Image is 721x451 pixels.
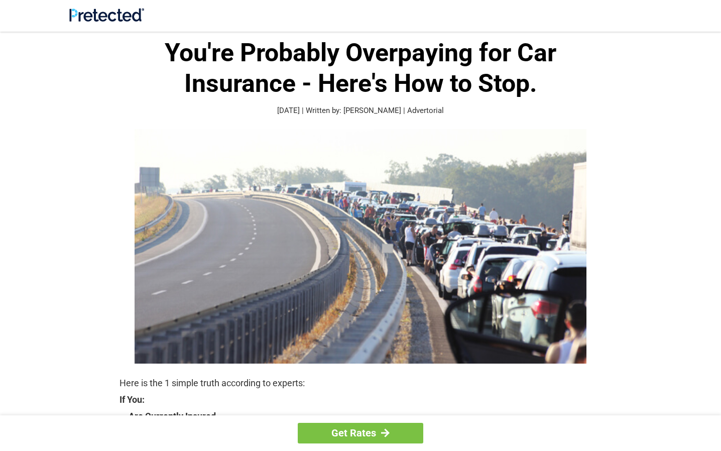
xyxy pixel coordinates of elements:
a: Site Logo [69,14,144,24]
h1: You're Probably Overpaying for Car Insurance - Here's How to Stop. [119,38,602,99]
a: Get Rates [298,423,423,443]
img: Site Logo [69,8,144,22]
strong: Are Currently Insured [129,409,602,423]
p: [DATE] | Written by: [PERSON_NAME] | Advertorial [119,105,602,117]
p: Here is the 1 simple truth according to experts: [119,376,602,390]
strong: If You: [119,395,602,404]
